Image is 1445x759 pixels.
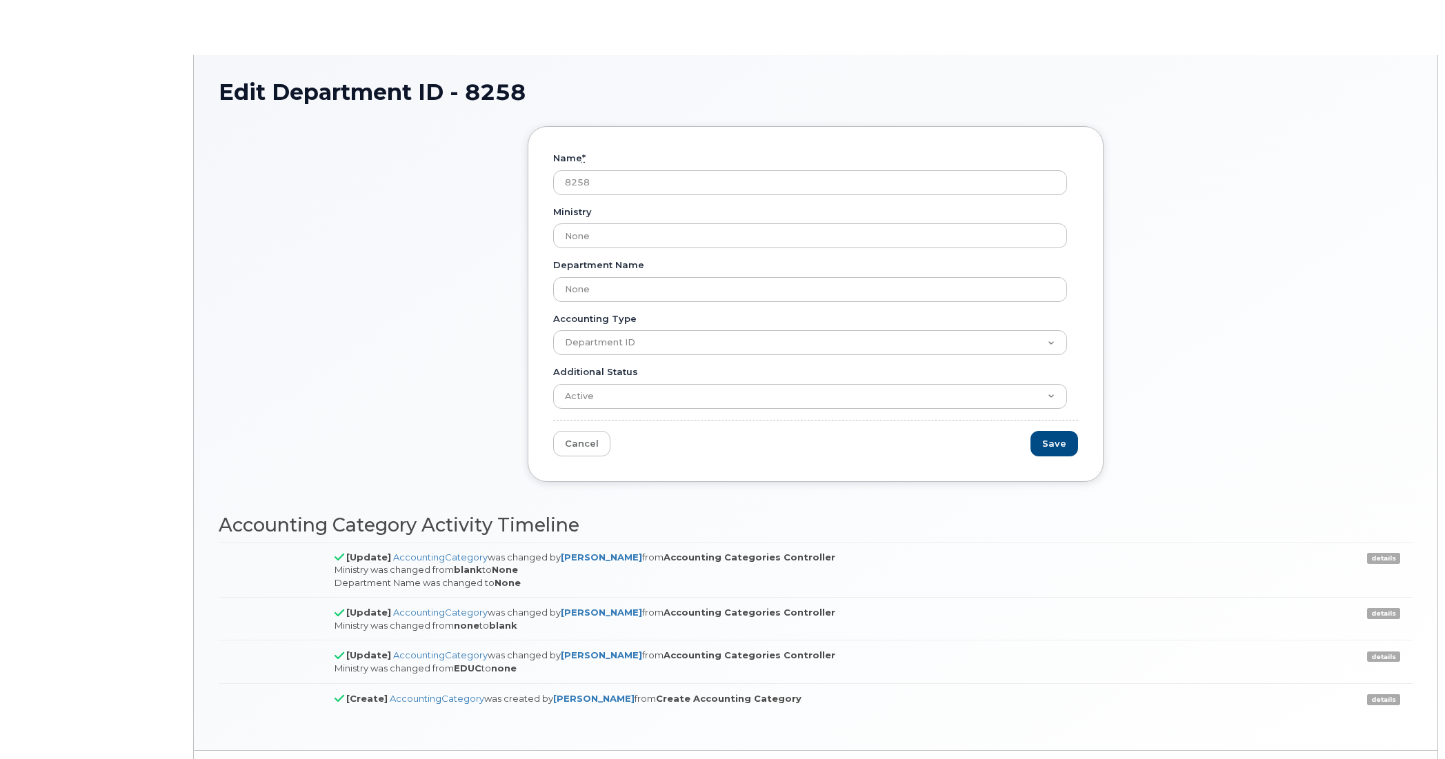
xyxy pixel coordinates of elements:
label: Ministry [553,205,592,219]
a: [PERSON_NAME] [561,649,642,660]
td: was changed by from [322,597,1305,640]
strong: [Update] [346,607,391,618]
strong: blank [489,620,517,631]
strong: none [491,662,517,674]
a: [PERSON_NAME] [553,693,635,704]
a: details [1367,553,1400,564]
strong: None [492,564,518,575]
strong: Accounting Categories Controller [664,649,835,660]
abbr: required [582,152,586,163]
div: Ministry was changed from to [335,662,1293,675]
a: [PERSON_NAME] [561,607,642,618]
strong: Create Accounting Category [656,693,801,704]
strong: none [454,620,479,631]
a: AccountingCategory [393,649,488,660]
strong: None [495,577,521,588]
div: Ministry was changed from to Department Name was changed to [335,563,1293,589]
a: Cancel [553,431,610,456]
a: details [1367,694,1400,705]
a: AccountingCategory [393,551,488,563]
td: was created by from [322,683,1305,714]
label: Accounting Type [553,312,637,325]
label: Department Name [553,259,644,272]
strong: blank [454,564,482,575]
div: Ministry was changed from to [335,619,1293,632]
a: details [1367,608,1400,619]
strong: [Update] [346,649,391,660]
a: [PERSON_NAME] [561,551,642,563]
label: Name [553,152,586,165]
strong: EDUC [454,662,481,674]
label: Additional Status [553,365,638,378]
input: Save [1030,431,1078,456]
a: details [1367,651,1400,662]
td: was changed by from [322,542,1305,598]
strong: Accounting Categories Controller [664,607,835,618]
strong: Accounting Categories Controller [664,551,835,563]
strong: [Update] [346,551,391,563]
h1: Edit Department ID - 8258 [219,80,1413,104]
h2: Accounting Category Activity Timeline [219,515,1413,536]
a: AccountingCategory [390,693,484,704]
a: AccountingCategory [393,607,488,618]
td: was changed by from [322,640,1305,682]
strong: [Create] [346,693,388,704]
